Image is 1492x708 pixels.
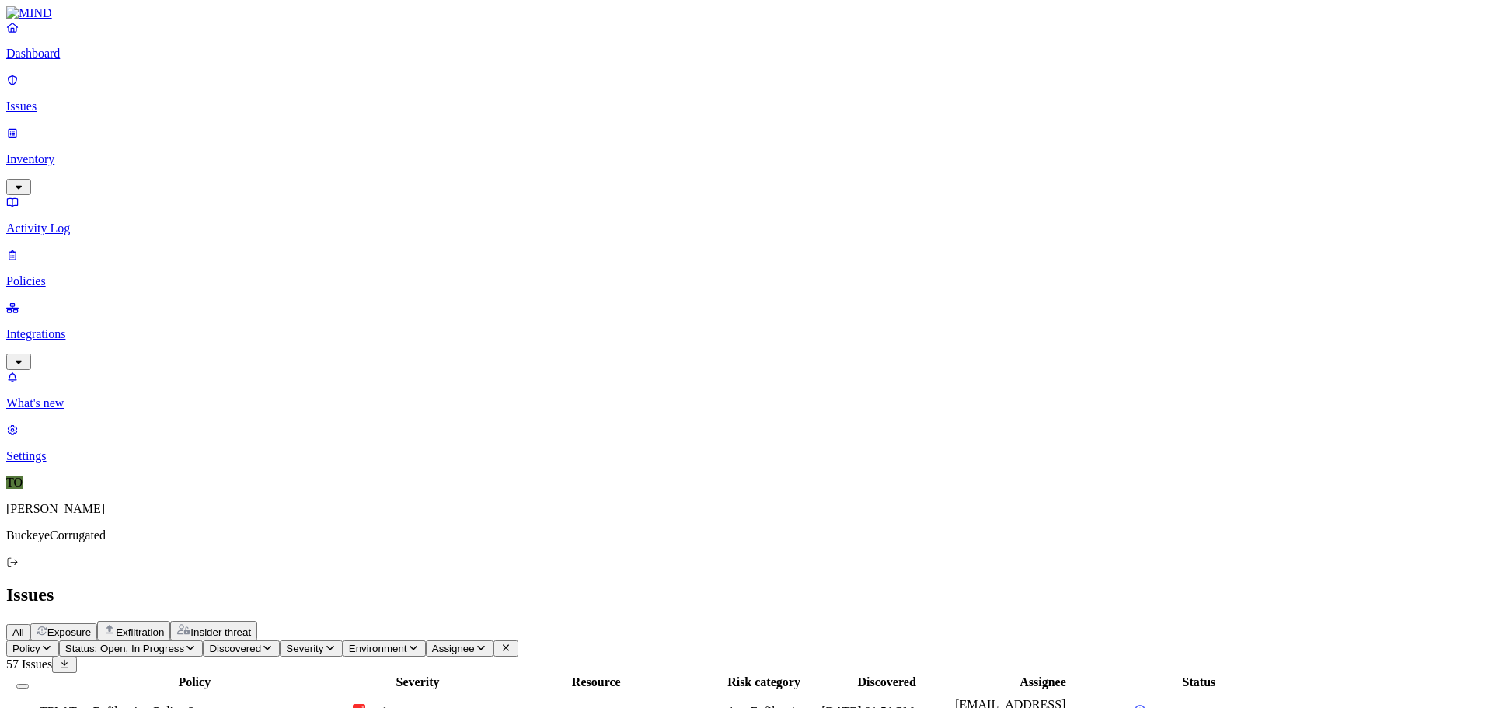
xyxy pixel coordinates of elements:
[6,396,1486,410] p: What's new
[955,675,1131,689] div: Assignee
[6,476,23,489] span: TO
[6,126,1486,193] a: Inventory
[209,643,261,654] span: Discovered
[6,502,1486,516] p: [PERSON_NAME]
[6,274,1486,288] p: Policies
[12,626,24,638] span: All
[486,675,706,689] div: Resource
[116,626,164,638] span: Exfiltration
[6,99,1486,113] p: Issues
[6,6,1486,20] a: MIND
[190,626,251,638] span: Insider threat
[47,626,91,638] span: Exposure
[6,73,1486,113] a: Issues
[65,643,184,654] span: Status: Open, In Progress
[6,370,1486,410] a: What's new
[16,684,29,689] button: Select all
[709,675,818,689] div: Risk category
[6,449,1486,463] p: Settings
[6,20,1486,61] a: Dashboard
[6,195,1486,235] a: Activity Log
[6,6,52,20] img: MIND
[353,675,483,689] div: Severity
[6,221,1486,235] p: Activity Log
[40,675,350,689] div: Policy
[821,675,952,689] div: Discovered
[6,423,1486,463] a: Settings
[6,657,52,671] span: 57 Issues
[6,47,1486,61] p: Dashboard
[6,584,1486,605] h2: Issues
[6,327,1486,341] p: Integrations
[6,528,1486,542] p: BuckeyeCorrugated
[6,301,1486,368] a: Integrations
[6,152,1486,166] p: Inventory
[1134,675,1264,689] div: Status
[349,643,407,654] span: Environment
[286,643,323,654] span: Severity
[432,643,475,654] span: Assignee
[6,248,1486,288] a: Policies
[12,643,40,654] span: Policy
